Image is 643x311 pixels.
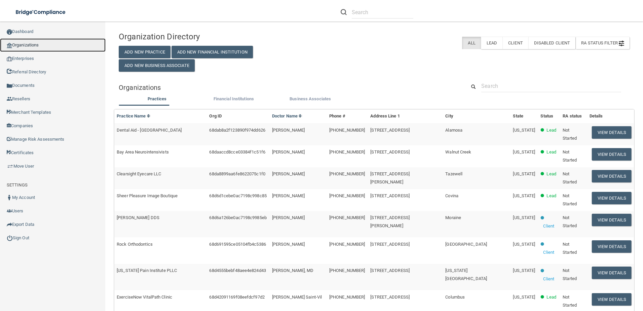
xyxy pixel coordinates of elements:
th: RA status [560,109,587,123]
label: Business Associates [275,95,345,103]
span: [US_STATE] [513,295,535,300]
img: ic-search.3b580494.png [341,9,347,15]
label: Disabled Client [528,37,576,49]
span: Not Started [563,193,577,206]
span: [PERSON_NAME], MD [272,268,314,273]
img: bridge_compliance_login_screen.278c3ca4.svg [10,5,72,19]
p: Client [543,222,554,230]
img: icon-export.b9366987.png [7,222,12,227]
button: View Details [592,240,632,253]
span: 68da8899aa6fe8622075c1f0 [209,171,265,176]
span: [PHONE_NUMBER] [329,171,365,176]
a: Practice Name [117,113,150,118]
img: organization-icon.f8decf85.png [7,43,12,48]
span: [STREET_ADDRESS] [370,295,410,300]
span: 68dab8a2f123890f974dd626 [209,128,265,133]
span: [US_STATE] [513,268,535,273]
span: [STREET_ADDRESS] [370,149,410,154]
span: 68d691595ce05104fb4c5386 [209,242,266,247]
li: Financial Institutions [195,95,272,105]
li: Practices [119,95,195,105]
button: View Details [592,293,632,306]
span: [PHONE_NUMBER] [329,242,365,247]
span: Rock Orthodontics [117,242,153,247]
th: Org ID [206,109,269,123]
span: Walnut Creek [445,149,471,154]
p: Lead [546,148,556,156]
th: Status [538,109,560,123]
p: Lead [546,126,556,134]
img: ic_user_dark.df1a06c3.png [7,195,12,200]
span: Dental Aid - [GEOGRAPHIC_DATA] [117,128,182,133]
label: Practices [122,95,192,103]
label: Lead [481,37,502,49]
span: [STREET_ADDRESS][PERSON_NAME] [370,171,410,184]
span: [US_STATE] [513,128,535,133]
span: 68d42091169f08eefdcf97d2 [209,295,264,300]
button: View Details [592,170,632,182]
span: ExerciseNow VitalPath Clinic [117,295,172,300]
span: Not Started [563,242,577,255]
li: Business Associate [272,95,349,105]
p: Client [543,275,554,283]
a: Doctor Name [272,113,302,118]
span: [PERSON_NAME] [272,171,305,176]
label: All [462,37,481,49]
th: State [510,109,538,123]
button: Add New Practice [119,46,171,58]
span: [PERSON_NAME] DDS [117,215,159,220]
img: ic_dashboard_dark.d01f4a41.png [7,29,12,35]
span: [US_STATE] [513,171,535,176]
span: Practices [148,96,166,101]
span: [PERSON_NAME] Saint-Vil [272,295,322,300]
span: [PHONE_NUMBER] [329,193,365,198]
span: [STREET_ADDRESS][PERSON_NAME] [370,215,410,228]
button: View Details [592,214,632,226]
th: Phone # [327,109,368,123]
span: [PERSON_NAME] [272,149,305,154]
span: Columbus [445,295,465,300]
span: [PHONE_NUMBER] [329,215,365,220]
button: Add New Business Associate [119,59,195,72]
span: [US_STATE] [513,215,535,220]
span: [PHONE_NUMBER] [329,128,365,133]
span: [PERSON_NAME] [272,193,305,198]
span: [PHONE_NUMBER] [329,149,365,154]
input: Search [481,80,621,92]
span: Sheer Pleasure Image Boutique [117,193,178,198]
img: icon-filter@2x.21656d0b.png [619,41,624,46]
span: [US_STATE] [513,242,535,247]
span: [US_STATE] [513,193,535,198]
span: Not Started [563,215,577,228]
span: Not Started [563,128,577,141]
p: Lead [546,170,556,178]
span: Covina [445,193,458,198]
span: RA Status Filter [581,40,624,45]
span: Not Started [563,171,577,184]
span: Business Associates [290,96,331,101]
img: enterprise.0d942306.png [7,57,12,61]
th: City [443,109,510,123]
img: ic_reseller.de258add.png [7,96,12,102]
span: [STREET_ADDRESS] [370,193,410,198]
button: View Details [592,126,632,139]
button: View Details [592,192,632,204]
span: Not Started [563,268,577,281]
th: Address Line 1 [368,109,443,123]
img: icon-users.e205127d.png [7,208,12,214]
span: Not Started [563,295,577,308]
span: [PERSON_NAME] [272,128,305,133]
span: [STREET_ADDRESS] [370,268,410,273]
span: [PERSON_NAME] [272,242,305,247]
span: [US_STATE] [513,149,535,154]
span: 68daaccd8cce03384f1c51f6 [209,149,265,154]
img: icon-documents.8dae5593.png [7,83,12,89]
span: [STREET_ADDRESS] [370,128,410,133]
span: [US_STATE][GEOGRAPHIC_DATA] [445,268,487,281]
span: Not Started [563,149,577,163]
label: Financial Institutions [199,95,269,103]
img: ic_power_dark.7ecde6b1.png [7,235,13,241]
p: Lead [546,293,556,301]
span: [PHONE_NUMBER] [329,268,365,273]
span: [US_STATE] Pain Institute PLLC [117,268,177,273]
